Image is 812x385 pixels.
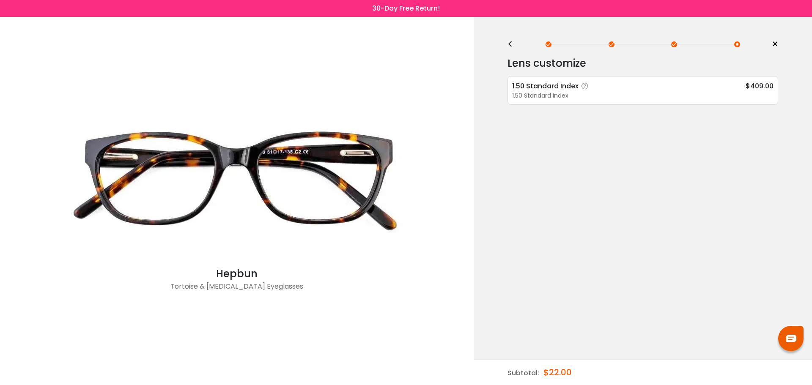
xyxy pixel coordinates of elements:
img: Tortoise Hepbun - Acetate Eyeglasses [68,97,406,266]
div: 1.50 Standard Index [512,91,774,100]
div: 1.50 Standard Index [512,81,591,91]
div: $22.00 [543,360,572,385]
div: Hepbun [68,266,406,281]
div: < [507,41,520,48]
span: $409.00 [746,81,774,91]
a: × [765,38,778,51]
div: Lens customize [507,55,778,72]
img: chat [786,335,796,342]
div: Tortoise & [MEDICAL_DATA] Eyeglasses [68,281,406,298]
span: × [772,38,778,51]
